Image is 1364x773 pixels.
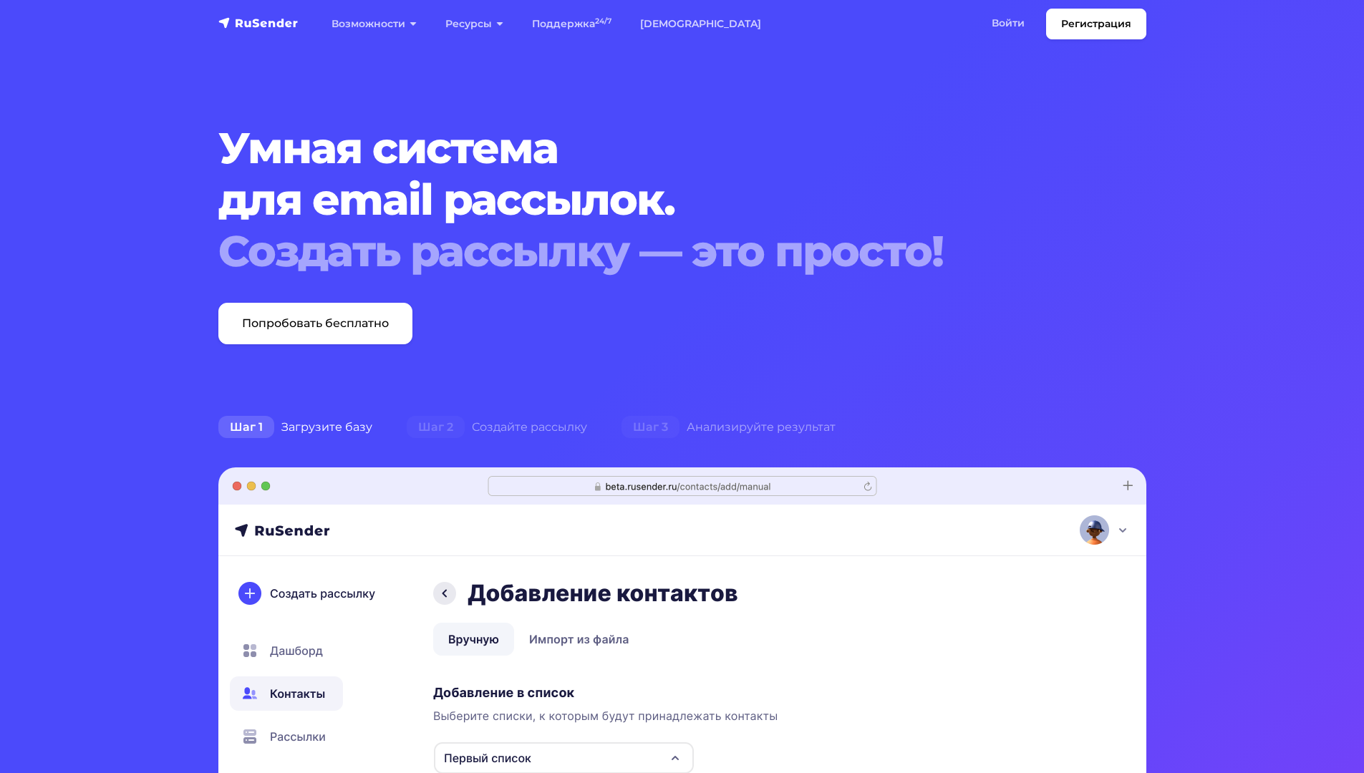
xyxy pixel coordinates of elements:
div: Создайте рассылку [390,413,604,442]
sup: 24/7 [595,16,611,26]
div: Создать рассылку — это просто! [218,225,1068,277]
span: Шаг 2 [407,416,465,439]
div: Загрузите базу [201,413,390,442]
div: Анализируйте результат [604,413,853,442]
a: Регистрация [1046,9,1146,39]
span: Шаг 3 [621,416,679,439]
a: Ресурсы [431,9,518,39]
a: Войти [977,9,1039,38]
span: Шаг 1 [218,416,274,439]
img: RuSender [218,16,299,30]
h1: Умная система для email рассылок. [218,122,1068,277]
a: [DEMOGRAPHIC_DATA] [626,9,775,39]
a: Попробовать бесплатно [218,303,412,344]
a: Поддержка24/7 [518,9,626,39]
a: Возможности [317,9,431,39]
